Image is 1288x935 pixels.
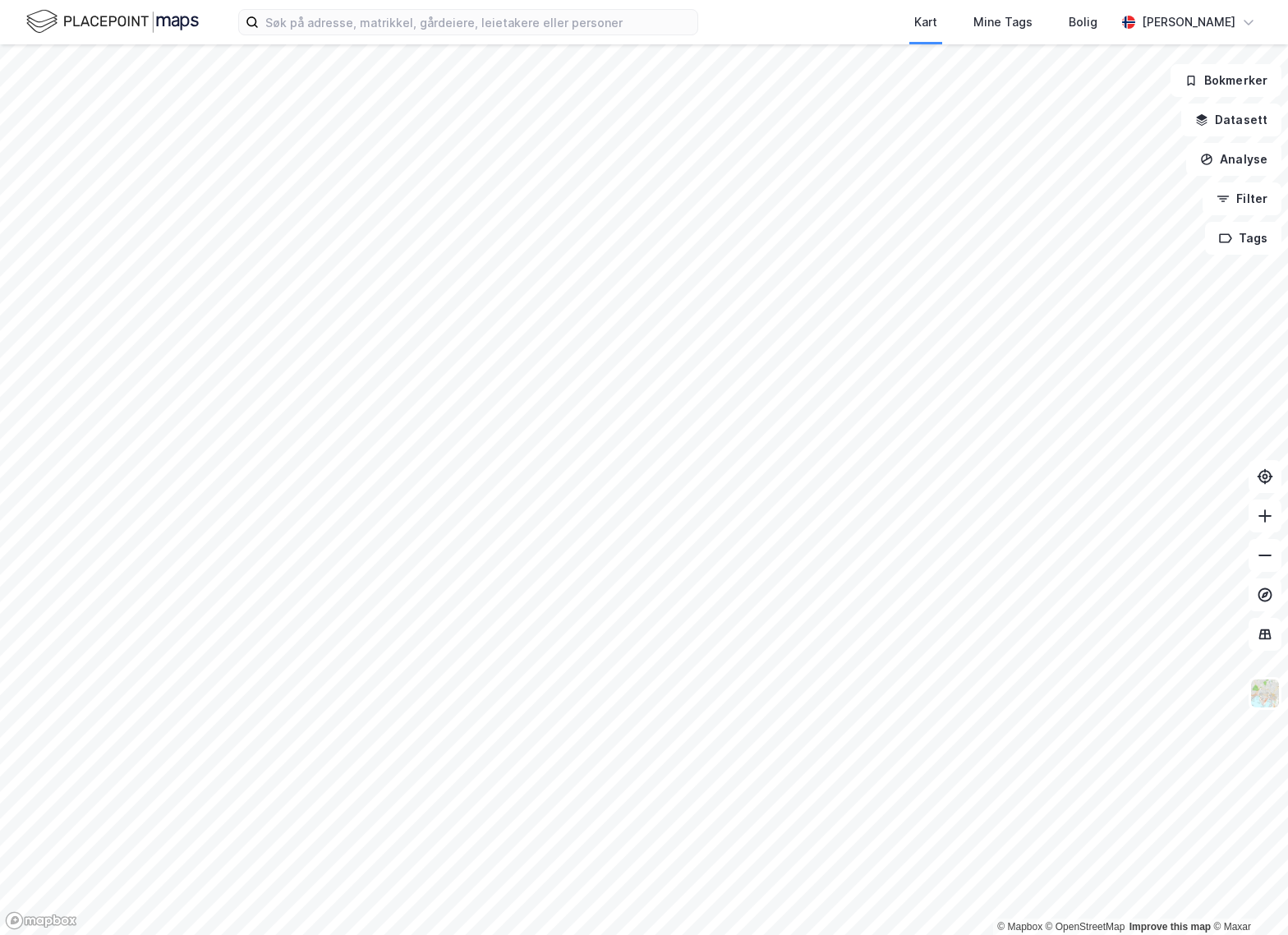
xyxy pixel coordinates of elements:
[914,12,937,32] div: Kart
[1069,12,1097,32] div: Bolig
[1181,104,1281,136] button: Datasett
[259,10,697,35] input: Søk på adresse, matrikkel, gårdeiere, leietakere eller personer
[1206,856,1288,935] iframe: Chat Widget
[5,911,77,930] a: Mapbox homepage
[997,921,1042,933] a: Mapbox
[1205,222,1281,255] button: Tags
[1206,856,1288,935] div: Kontrollprogram for chat
[1171,64,1281,97] button: Bokmerker
[1249,678,1281,709] img: Z
[26,7,199,36] img: logo.f888ab2527a4732fd821a326f86c7f29.svg
[1046,921,1125,933] a: OpenStreetMap
[1203,182,1281,215] button: Filter
[973,12,1033,32] div: Mine Tags
[1142,12,1235,32] div: [PERSON_NAME]
[1129,921,1211,933] a: Improve this map
[1186,143,1281,176] button: Analyse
